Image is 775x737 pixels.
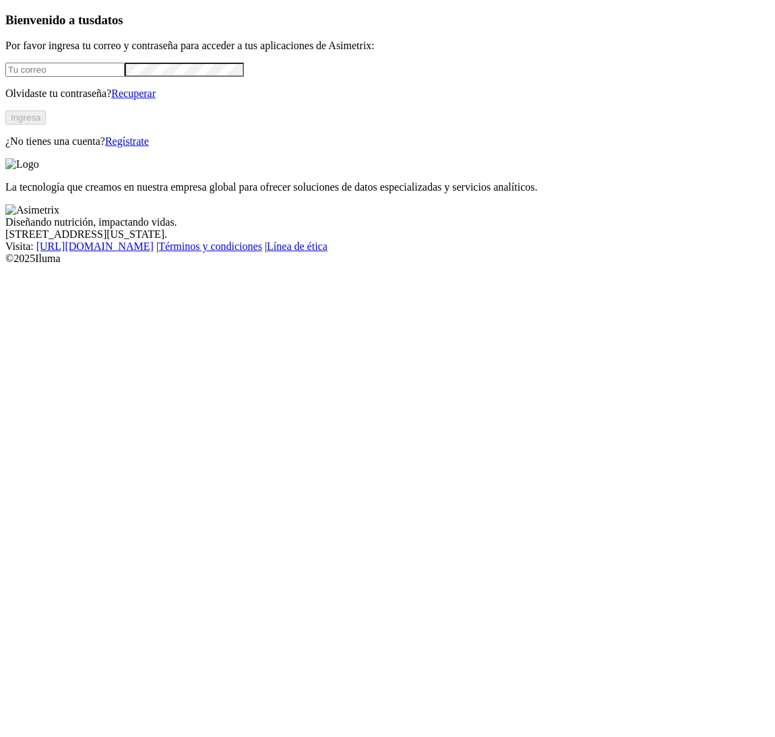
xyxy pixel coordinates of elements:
[5,110,46,125] button: Ingresa
[5,253,770,265] div: © 2025 Iluma
[5,135,770,148] p: ¿No tienes una cuenta?
[5,158,39,170] img: Logo
[111,88,156,99] a: Recuperar
[5,228,770,241] div: [STREET_ADDRESS][US_STATE].
[5,216,770,228] div: Diseñando nutrición, impactando vidas.
[5,181,770,193] p: La tecnología que creamos en nuestra empresa global para ofrecer soluciones de datos especializad...
[105,135,149,147] a: Regístrate
[5,13,770,28] h3: Bienvenido a tus
[5,241,770,253] div: Visita : | |
[94,13,123,27] span: datos
[5,63,125,77] input: Tu correo
[158,241,262,252] a: Términos y condiciones
[267,241,328,252] a: Línea de ética
[5,40,770,52] p: Por favor ingresa tu correo y contraseña para acceder a tus aplicaciones de Asimetrix:
[5,88,770,100] p: Olvidaste tu contraseña?
[36,241,154,252] a: [URL][DOMAIN_NAME]
[5,204,59,216] img: Asimetrix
